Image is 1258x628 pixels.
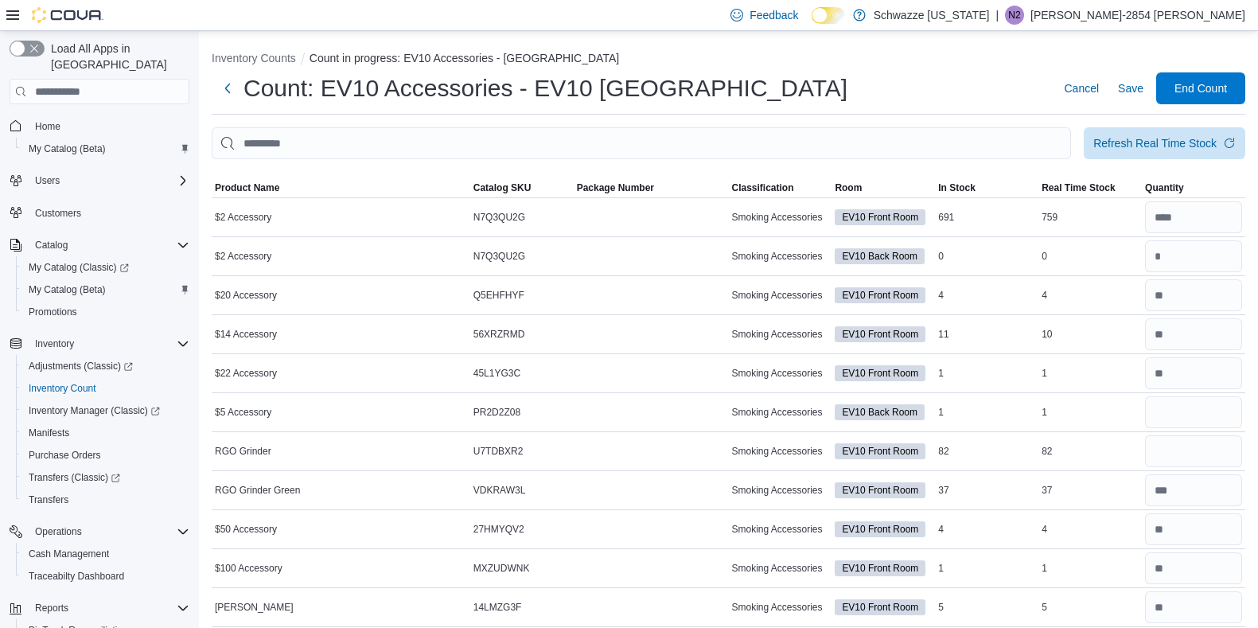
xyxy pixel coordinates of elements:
button: Operations [29,522,88,541]
span: Feedback [750,7,798,23]
button: Classification [728,178,832,197]
button: Customers [3,201,196,224]
span: $5 Accessory [215,406,271,419]
span: EV10 Front Room [842,366,918,380]
span: [PERSON_NAME] [215,601,294,614]
p: | [995,6,999,25]
span: EV10 Front Room [835,443,925,459]
button: Catalog [29,236,74,255]
span: EV10 Front Room [835,326,925,342]
input: This is a search bar. After typing your query, hit enter to filter the results lower in the page. [212,127,1071,159]
button: In Stock [935,178,1038,197]
button: Reports [29,599,75,618]
input: Dark Mode [812,7,845,24]
span: Smoking Accessories [731,523,822,536]
span: Smoking Accessories [731,601,822,614]
span: Save [1118,80,1143,96]
span: Home [29,115,189,135]
span: Real Time Stock [1042,181,1115,194]
button: Inventory Counts [212,52,296,64]
span: Purchase Orders [22,446,189,465]
span: Traceabilty Dashboard [29,570,124,583]
span: Cash Management [29,548,109,560]
span: Q5EHFHYF [473,289,524,302]
span: Adjustments (Classic) [22,357,189,376]
span: My Catalog (Beta) [29,142,106,155]
span: $2 Accessory [215,211,271,224]
div: 0 [1038,247,1142,266]
span: Smoking Accessories [731,562,822,575]
div: 82 [1038,442,1142,461]
span: Smoking Accessories [731,250,822,263]
span: 56XRZRMD [473,328,525,341]
span: Inventory Count [22,379,189,398]
span: Home [35,120,60,133]
div: 5 [935,598,1038,617]
span: Smoking Accessories [731,406,822,419]
span: $14 Accessory [215,328,277,341]
a: Transfers [22,490,75,509]
div: 11 [935,325,1038,344]
span: My Catalog (Beta) [29,283,106,296]
span: My Catalog (Classic) [29,261,129,274]
a: Transfers (Classic) [22,468,127,487]
button: Home [3,114,196,137]
span: N7Q3QU2G [473,250,525,263]
a: Traceabilty Dashboard [22,567,130,586]
span: Classification [731,181,793,194]
span: EV10 Front Room [842,288,918,302]
button: Package Number [574,178,729,197]
span: EV10 Back Room [835,248,925,264]
span: Inventory Manager (Classic) [29,404,160,417]
span: EV10 Front Room [835,209,925,225]
span: Operations [35,525,82,538]
span: Smoking Accessories [731,289,822,302]
span: EV10 Front Room [842,483,918,497]
span: $22 Accessory [215,367,277,380]
span: EV10 Front Room [842,210,918,224]
span: My Catalog (Beta) [22,280,189,299]
span: EV10 Front Room [842,561,918,575]
span: EV10 Back Room [835,404,925,420]
a: Customers [29,204,88,223]
button: Catalog SKU [470,178,574,197]
div: 37 [1038,481,1142,500]
span: End Count [1174,80,1227,96]
span: My Catalog (Classic) [22,258,189,277]
a: My Catalog (Classic) [16,256,196,279]
span: Users [35,174,60,187]
span: Customers [35,207,81,220]
span: $20 Accessory [215,289,277,302]
nav: An example of EuiBreadcrumbs [212,50,1245,69]
button: End Count [1156,72,1245,104]
span: Smoking Accessories [731,367,822,380]
p: [PERSON_NAME]-2854 [PERSON_NAME] [1030,6,1245,25]
span: Smoking Accessories [731,445,822,458]
button: Catalog [3,234,196,256]
a: Adjustments (Classic) [22,357,139,376]
div: 0 [935,247,1038,266]
span: EV10 Front Room [835,521,925,537]
span: EV10 Front Room [842,522,918,536]
button: Refresh Real Time Stock [1084,127,1245,159]
span: Cancel [1064,80,1099,96]
a: My Catalog (Beta) [22,280,112,299]
div: 1 [935,403,1038,422]
a: Purchase Orders [22,446,107,465]
a: Inventory Manager (Classic) [22,401,166,420]
div: 37 [935,481,1038,500]
span: Transfers (Classic) [22,468,189,487]
span: Reports [29,599,189,618]
span: N7Q3QU2G [473,211,525,224]
button: My Catalog (Beta) [16,279,196,301]
span: Promotions [22,302,189,322]
span: Inventory [35,337,74,350]
span: 45L1YG3C [473,367,520,380]
span: EV10 Front Room [835,287,925,303]
span: EV10 Back Room [842,405,917,419]
div: 4 [1038,286,1142,305]
span: Adjustments (Classic) [29,360,133,373]
span: Inventory Manager (Classic) [22,401,189,420]
span: EV10 Front Room [842,600,918,614]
